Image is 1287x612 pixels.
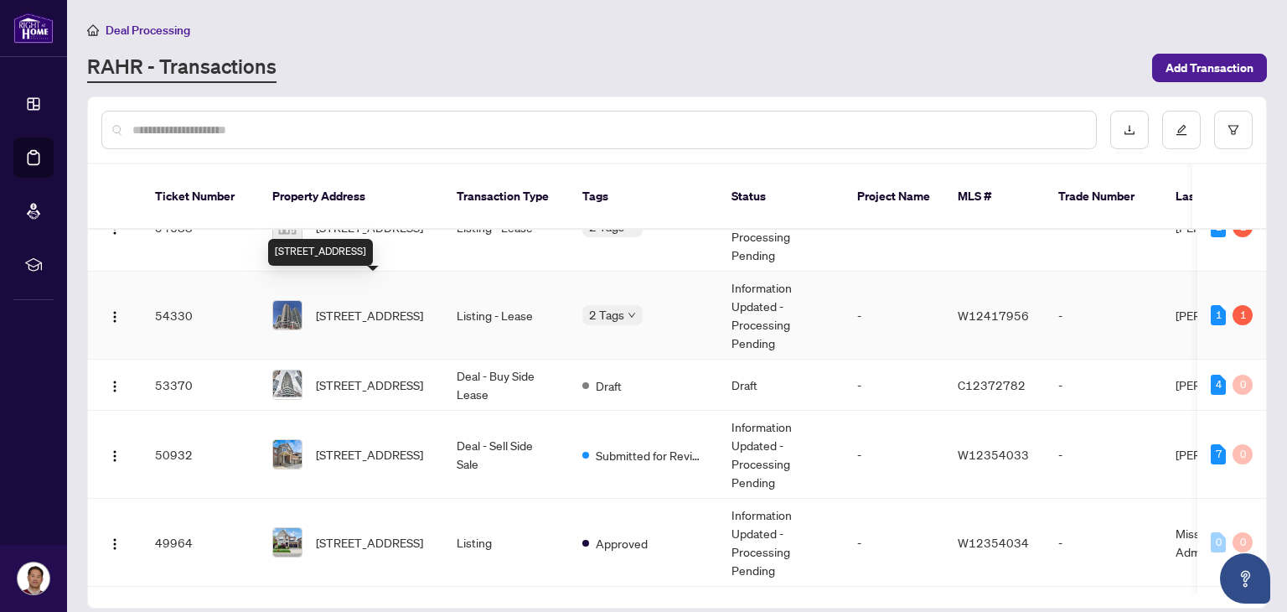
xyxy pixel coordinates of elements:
[1110,111,1149,149] button: download
[142,499,259,587] td: 49964
[101,529,128,556] button: Logo
[273,440,302,469] img: thumbnail-img
[844,411,944,499] td: -
[1045,164,1162,230] th: Trade Number
[1045,360,1162,411] td: -
[142,272,259,360] td: 54330
[1220,553,1270,604] button: Open asap
[1166,54,1253,81] span: Add Transaction
[958,308,1029,323] span: W12417956
[108,310,121,324] img: Logo
[108,222,121,236] img: Logo
[273,301,302,329] img: thumbnail-img
[87,24,99,36] span: home
[259,164,443,230] th: Property Address
[108,449,121,463] img: Logo
[316,306,423,324] span: [STREET_ADDRESS]
[1211,375,1226,395] div: 4
[1233,375,1253,395] div: 0
[1045,499,1162,587] td: -
[101,302,128,329] button: Logo
[1233,532,1253,552] div: 0
[1233,305,1253,325] div: 1
[718,411,844,499] td: Information Updated - Processing Pending
[87,53,277,83] a: RAHR - Transactions
[106,23,190,38] span: Deal Processing
[101,371,128,398] button: Logo
[443,164,569,230] th: Transaction Type
[18,563,49,594] img: Profile Icon
[844,272,944,360] td: -
[13,13,54,44] img: logo
[844,499,944,587] td: -
[958,447,1029,462] span: W12354033
[1045,411,1162,499] td: -
[108,537,121,551] img: Logo
[1214,111,1253,149] button: filter
[443,272,569,360] td: Listing - Lease
[273,528,302,557] img: thumbnail-img
[596,534,648,552] span: Approved
[443,360,569,411] td: Deal - Buy Side Lease
[844,360,944,411] td: -
[589,305,624,324] span: 2 Tags
[1228,124,1239,136] span: filter
[1233,444,1253,464] div: 0
[1045,272,1162,360] td: -
[1152,54,1267,82] button: Add Transaction
[1211,444,1226,464] div: 7
[628,311,636,319] span: down
[569,164,718,230] th: Tags
[718,272,844,360] td: Information Updated - Processing Pending
[316,533,423,552] span: [STREET_ADDRESS]
[316,376,423,394] span: [STREET_ADDRESS]
[844,164,944,230] th: Project Name
[268,239,373,266] div: [STREET_ADDRESS]
[718,360,844,411] td: Draft
[443,499,569,587] td: Listing
[273,371,302,399] img: thumbnail-img
[1211,532,1226,552] div: 0
[142,164,259,230] th: Ticket Number
[316,445,423,464] span: [STREET_ADDRESS]
[596,446,705,464] span: Submitted for Review
[1162,111,1201,149] button: edit
[944,164,1045,230] th: MLS #
[718,499,844,587] td: Information Updated - Processing Pending
[142,360,259,411] td: 53370
[1211,305,1226,325] div: 1
[443,411,569,499] td: Deal - Sell Side Sale
[596,376,622,395] span: Draft
[958,535,1029,550] span: W12354034
[101,441,128,468] button: Logo
[142,411,259,499] td: 50932
[1124,124,1135,136] span: download
[718,164,844,230] th: Status
[958,377,1026,392] span: C12372782
[1176,124,1187,136] span: edit
[108,380,121,393] img: Logo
